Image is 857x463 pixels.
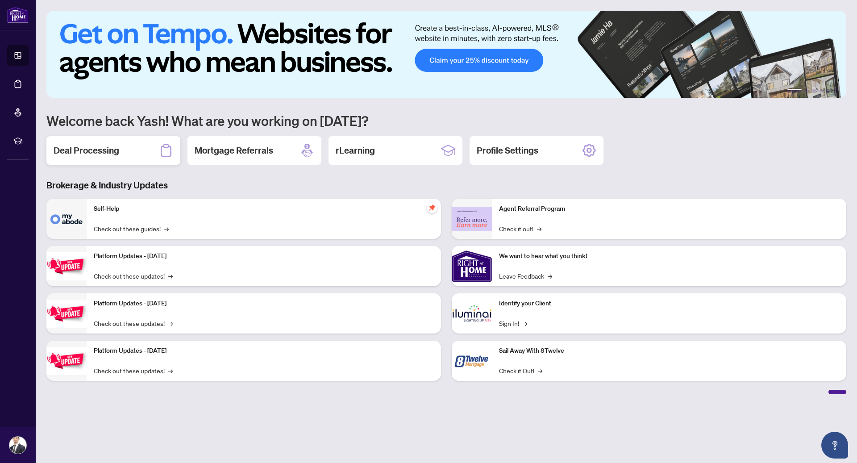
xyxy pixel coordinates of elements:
img: Profile Icon [9,437,26,454]
p: Identify your Client [499,299,839,309]
button: 5 [827,89,830,92]
button: 6 [834,89,837,92]
a: Check out these updates!→ [94,318,173,328]
h2: rLearning [336,144,375,157]
img: logo [7,7,29,23]
h2: Mortgage Referrals [195,144,273,157]
img: Sail Away With 8Twelve [452,341,492,381]
img: Agent Referral Program [452,207,492,231]
img: Self-Help [46,199,87,239]
span: → [548,271,552,281]
img: Platform Updates - July 8, 2025 [46,300,87,328]
span: → [537,224,541,234]
a: Check it Out!→ [499,366,542,375]
span: pushpin [427,202,437,213]
p: Sail Away With 8Twelve [499,346,839,356]
span: → [168,271,173,281]
a: Sign In!→ [499,318,527,328]
img: Identify your Client [452,293,492,334]
a: Check out these updates!→ [94,366,173,375]
button: 4 [820,89,823,92]
button: 2 [805,89,809,92]
p: We want to hear what you think! [499,251,839,261]
p: Self-Help [94,204,434,214]
img: Slide 0 [46,11,846,98]
span: → [538,366,542,375]
img: Platform Updates - June 23, 2025 [46,347,87,375]
a: Check out these updates!→ [94,271,173,281]
img: Platform Updates - July 21, 2025 [46,252,87,280]
button: Open asap [821,432,848,459]
a: Check out these guides!→ [94,224,169,234]
p: Platform Updates - [DATE] [94,346,434,356]
button: 3 [812,89,816,92]
button: 1 [787,89,802,92]
h1: Welcome back Yash! What are you working on [DATE]? [46,112,846,129]
p: Agent Referral Program [499,204,839,214]
span: → [168,366,173,375]
span: → [164,224,169,234]
p: Platform Updates - [DATE] [94,251,434,261]
span: → [168,318,173,328]
a: Check it out!→ [499,224,541,234]
p: Platform Updates - [DATE] [94,299,434,309]
img: We want to hear what you think! [452,246,492,286]
h3: Brokerage & Industry Updates [46,179,846,192]
span: → [523,318,527,328]
h2: Deal Processing [54,144,119,157]
a: Leave Feedback→ [499,271,552,281]
h2: Profile Settings [477,144,538,157]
